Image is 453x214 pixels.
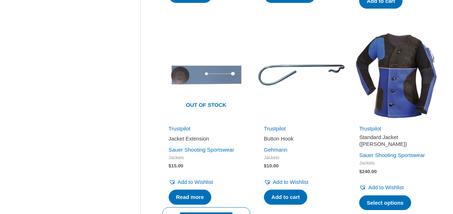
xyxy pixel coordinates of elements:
[359,125,381,132] a: Trustpilot
[264,155,339,161] span: Jackets
[359,169,362,174] span: $
[359,134,434,148] h2: Standard Jacket ([PERSON_NAME])
[169,190,212,205] a: Read more about “Jacket Extension”
[264,163,267,168] span: $
[264,135,339,145] a: Button Hook
[169,125,191,132] a: Trustpilot
[169,163,183,168] bdi: 15.00
[264,135,339,142] h2: Button Hook
[359,195,411,210] a: Select options for “Standard Jacket (SAUER)”
[178,179,213,185] span: Add to Wishlist
[169,135,244,145] a: Jacket Extension
[359,152,425,158] a: Sauer Shooting Sportswear
[162,31,250,119] a: Out of stock
[169,163,172,168] span: $
[169,155,244,161] span: Jackets
[359,182,404,192] a: Add to Wishlist
[359,160,434,166] span: Jackets
[273,179,308,185] span: Add to Wishlist
[368,184,404,190] span: Add to Wishlist
[264,163,279,168] bdi: 10.00
[359,169,377,174] bdi: 240.00
[359,134,434,151] a: Standard Jacket ([PERSON_NAME])
[264,190,307,205] a: Add to cart: “Button Hook”
[168,98,245,114] span: Out of stock
[169,135,244,142] h2: Jacket Extension
[353,31,441,119] img: Standard Jacket
[264,125,286,132] a: Trustpilot
[169,147,234,153] a: Sauer Shooting Sportswear
[257,31,346,119] img: Button Hook
[264,147,288,153] a: Gehmann
[162,31,250,119] img: Jacket extension
[264,177,308,187] a: Add to Wishlist
[169,177,213,187] a: Add to Wishlist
